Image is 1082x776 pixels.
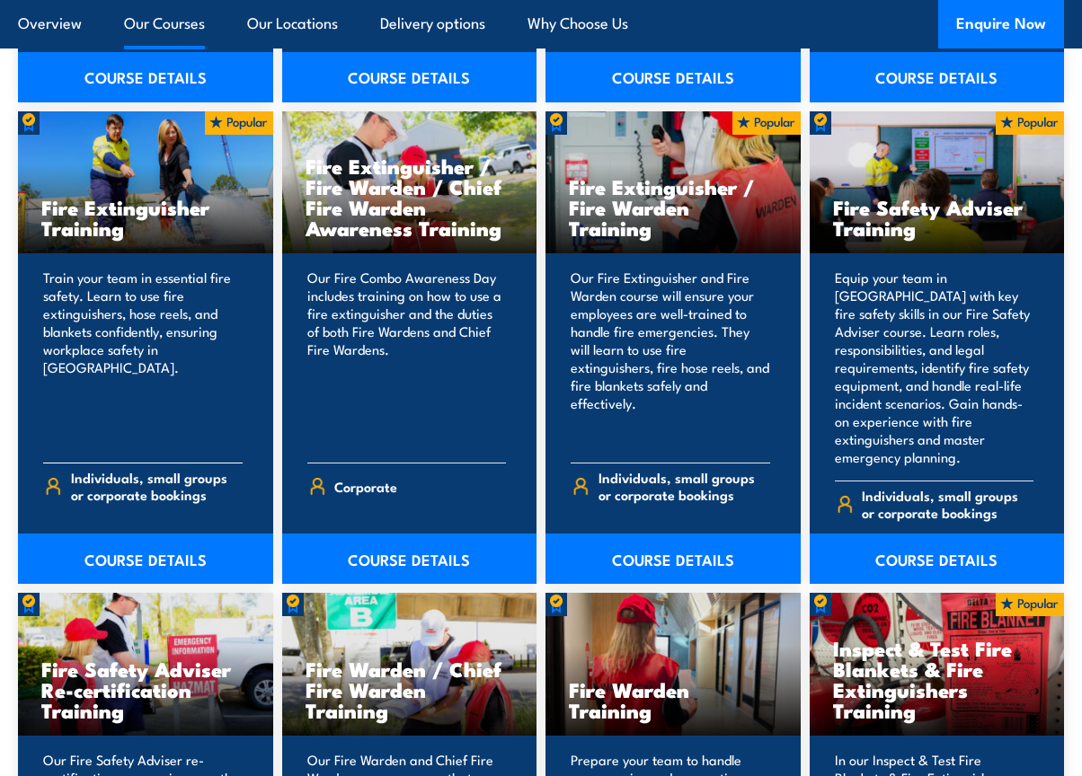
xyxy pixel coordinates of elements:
h3: Inspect & Test Fire Blankets & Fire Extinguishers Training [833,638,1042,720]
p: Our Fire Combo Awareness Day includes training on how to use a fire extinguisher and the duties o... [307,269,507,448]
p: Our Fire Extinguisher and Fire Warden course will ensure your employees are well-trained to handl... [571,269,770,448]
p: Train your team in essential fire safety. Learn to use fire extinguishers, hose reels, and blanke... [43,269,243,448]
h3: Fire Warden Training [569,679,777,720]
span: Individuals, small groups or corporate bookings [862,487,1033,521]
a: COURSE DETAILS [282,52,537,102]
span: Individuals, small groups or corporate bookings [71,469,243,503]
a: COURSE DETAILS [810,533,1065,584]
a: COURSE DETAILS [545,52,801,102]
h3: Fire Warden / Chief Fire Warden Training [306,658,514,720]
a: COURSE DETAILS [18,52,273,102]
a: COURSE DETAILS [810,52,1065,102]
p: Equip your team in [GEOGRAPHIC_DATA] with key fire safety skills in our Fire Safety Adviser cours... [835,269,1034,466]
h3: Fire Extinguisher / Fire Warden Training [569,176,777,238]
h3: Fire Safety Adviser Re-certification Training [41,658,250,720]
a: COURSE DETAILS [18,533,273,584]
a: COURSE DETAILS [545,533,801,584]
span: Individuals, small groups or corporate bookings [599,469,770,503]
span: Corporate [334,472,397,500]
h3: Fire Extinguisher Training [41,197,250,238]
h3: Fire Safety Adviser Training [833,197,1042,238]
h3: Fire Extinguisher / Fire Warden / Chief Fire Warden Awareness Training [306,155,514,238]
a: COURSE DETAILS [282,533,537,584]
